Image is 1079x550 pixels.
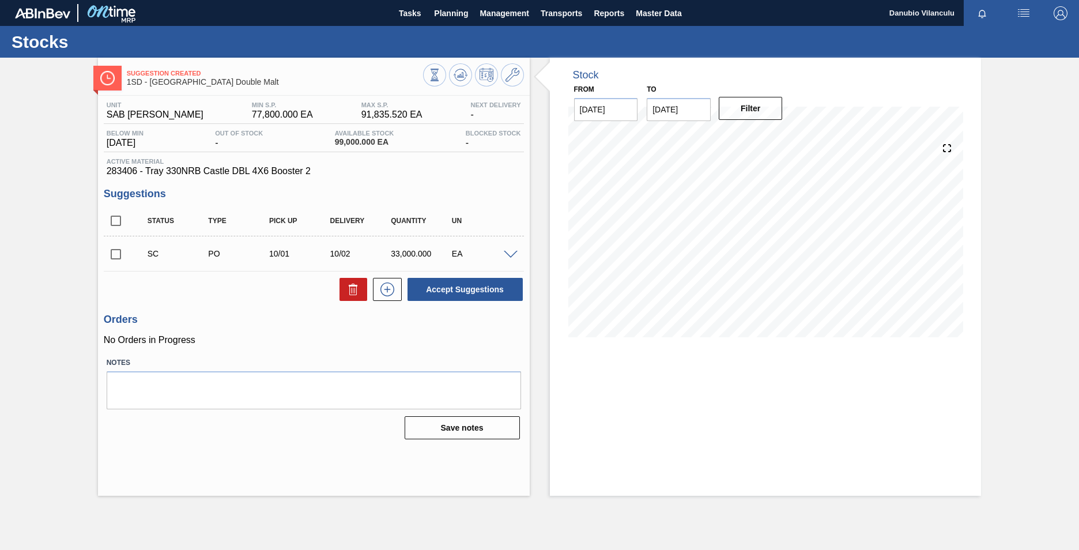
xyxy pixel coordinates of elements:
span: SAB [PERSON_NAME] [107,110,203,120]
h1: Stocks [12,35,216,48]
span: Management [480,6,529,20]
div: - [463,130,524,148]
span: 1SD - 330NRB Castle Double Malt [127,78,423,86]
span: Planning [434,6,468,20]
img: Logout [1054,6,1067,20]
span: Available Stock [335,130,394,137]
span: Below Min [107,130,144,137]
div: UN [449,217,517,225]
div: 10/02/2025 [327,249,395,258]
div: Status [145,217,213,225]
span: Transports [541,6,582,20]
div: EA [449,249,517,258]
span: 99,000.000 EA [335,138,394,146]
span: Next Delivery [471,101,521,108]
div: Suggestion Created [145,249,213,258]
span: Reports [594,6,624,20]
div: New suggestion [367,278,402,301]
button: Schedule Inventory [475,63,498,86]
input: mm/dd/yyyy [647,98,711,121]
span: MAX S.P. [361,101,422,108]
button: Go to Master Data / General [501,63,524,86]
div: Type [205,217,273,225]
span: Tasks [397,6,422,20]
span: Suggestion Created [127,70,423,77]
label: From [574,85,594,93]
button: Accept Suggestions [408,278,523,301]
img: userActions [1017,6,1031,20]
span: 77,800.000 EA [252,110,313,120]
button: Update Chart [449,63,472,86]
div: 33,000.000 [388,249,456,258]
div: 10/01/2025 [266,249,334,258]
img: Ícone [100,71,115,85]
button: Filter [719,97,783,120]
div: Pick up [266,217,334,225]
label: Notes [107,355,521,371]
span: Blocked Stock [466,130,521,137]
input: mm/dd/yyyy [574,98,638,121]
div: - [468,101,524,120]
div: Quantity [388,217,456,225]
h3: Suggestions [104,188,524,200]
span: Active Material [107,158,521,165]
div: Accept Suggestions [402,277,524,302]
div: Purchase order [205,249,273,258]
button: Stocks Overview [423,63,446,86]
span: Out Of Stock [215,130,263,137]
img: TNhmsLtSVTkK8tSr43FrP2fwEKptu5GPRR3wAAAABJRU5ErkJggg== [15,8,70,18]
div: Delete Suggestions [334,278,367,301]
span: 283406 - Tray 330NRB Castle DBL 4X6 Booster 2 [107,166,521,176]
span: MIN S.P. [252,101,313,108]
p: No Orders in Progress [104,335,524,345]
div: Stock [573,69,599,81]
span: 91,835.520 EA [361,110,422,120]
button: Save notes [405,416,520,439]
span: Unit [107,101,203,108]
button: Notifications [964,5,1001,21]
span: [DATE] [107,138,144,148]
div: - [212,130,266,148]
label: to [647,85,656,93]
h3: Orders [104,314,524,326]
div: Delivery [327,217,395,225]
span: Master Data [636,6,681,20]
